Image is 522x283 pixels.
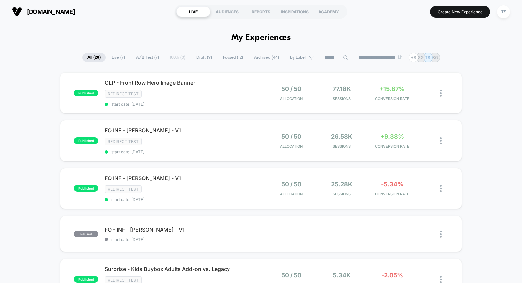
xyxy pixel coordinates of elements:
span: All ( 28 ) [82,53,106,62]
span: Sessions [318,144,365,149]
span: published [74,137,98,144]
img: close [440,276,442,283]
div: ACADEMY [312,6,346,17]
p: SG [418,55,424,60]
span: Paused ( 12 ) [218,53,248,62]
img: end [398,55,402,59]
button: [DOMAIN_NAME] [10,6,77,17]
span: Archived ( 44 ) [249,53,284,62]
div: LIVE [176,6,210,17]
span: 50 / 50 [281,133,301,140]
span: start date: [DATE] [105,197,261,202]
span: FO INF - [PERSON_NAME] - V1 [105,175,261,181]
span: FO - INF - [PERSON_NAME] - V1 [105,226,261,233]
p: SG [432,55,438,60]
p: TS [425,55,430,60]
span: paused [74,231,98,237]
span: 50 / 50 [281,85,301,92]
div: REPORTS [244,6,278,17]
img: Visually logo [12,7,22,17]
span: CONVERSION RATE [368,96,416,101]
div: INSPIRATIONS [278,6,312,17]
span: 77.18k [333,85,351,92]
span: Redirect Test [105,138,142,145]
span: -5.34% [381,181,403,188]
span: CONVERSION RATE [368,144,416,149]
span: Allocation [280,192,303,196]
span: FO INF - [PERSON_NAME] - V1 [105,127,261,134]
span: start date: [DATE] [105,102,261,106]
span: Allocation [280,144,303,149]
button: Create New Experience [430,6,490,18]
span: +9.38% [380,133,404,140]
span: Redirect Test [105,185,142,193]
span: start date: [DATE] [105,149,261,154]
span: published [74,276,98,283]
span: +15.87% [379,85,405,92]
button: TS [495,5,512,19]
span: start date: [DATE] [105,237,261,242]
h1: My Experiences [231,33,291,43]
span: Draft ( 9 ) [191,53,217,62]
span: -2.05% [381,272,403,279]
span: A/B Test ( 7 ) [131,53,164,62]
span: Sessions [318,96,365,101]
span: Sessions [318,192,365,196]
img: close [440,231,442,238]
img: close [440,90,442,97]
span: 26.58k [331,133,352,140]
span: 25.28k [331,181,352,188]
span: 5.34k [333,272,351,279]
img: close [440,137,442,144]
span: 50 / 50 [281,181,301,188]
span: Live ( 7 ) [107,53,130,62]
span: [DOMAIN_NAME] [27,8,75,15]
span: Surprise - Kids Buybox Adults Add-on vs. Legacy [105,266,261,272]
span: By Label [290,55,306,60]
span: Allocation [280,96,303,101]
span: published [74,185,98,192]
div: + 8 [409,53,418,62]
span: published [74,90,98,96]
div: TS [497,5,510,18]
span: 50 / 50 [281,272,301,279]
div: AUDIENCES [210,6,244,17]
span: CONVERSION RATE [368,192,416,196]
span: GLP - Front Row Hero Image Banner [105,79,261,86]
img: close [440,185,442,192]
span: Redirect Test [105,90,142,98]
